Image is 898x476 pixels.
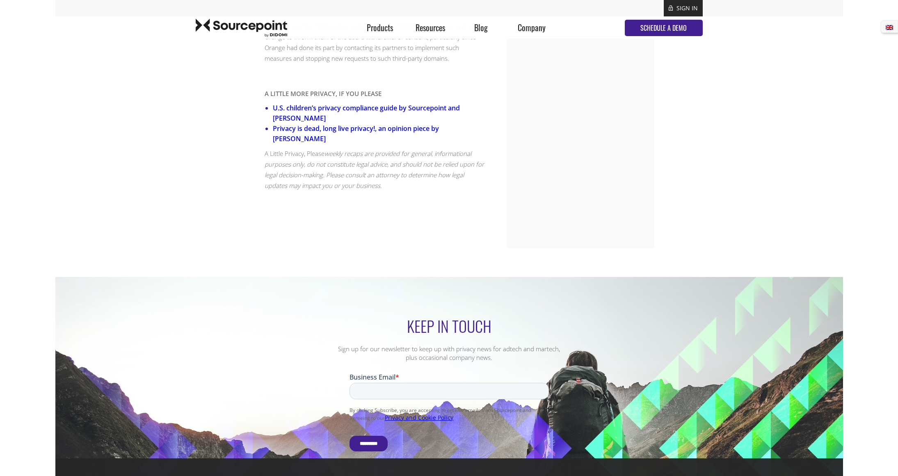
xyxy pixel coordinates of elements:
a: Privacy is dead, long live privacy!, an opinion piece by [PERSON_NAME] [273,124,439,143]
strong: A LITTLE MORE PRIVACY, IF YOU PLEASE [265,89,382,98]
em: weekly recaps are provided for general, informational purposes only, do not constitute legal advi... [265,149,484,190]
a: U.S. children’s privacy compliance guide by Sourcepoint and [PERSON_NAME] [273,103,460,123]
img: lock.svg [669,5,673,11]
p: Sign up for our newsletter to keep up with privacy news for adtech and martech, plus occasional c... [303,334,595,362]
a: SIGN IN [676,4,698,12]
h2: Keep in touch [303,318,595,334]
div: Products [354,16,405,39]
iframe: Form 0 [350,373,549,458]
p: A Little Privacy, Please [265,148,486,191]
div: Blog [456,16,506,39]
a: SCHEDULE A DEMO [625,20,703,36]
div: Resources [405,16,456,39]
img: Sourcepoint [196,18,287,37]
div: Company [506,16,557,39]
img: English [886,25,893,30]
p: Rather, it was the third parties’ responsibility to implement measures to enable Orange to inform... [265,21,486,64]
